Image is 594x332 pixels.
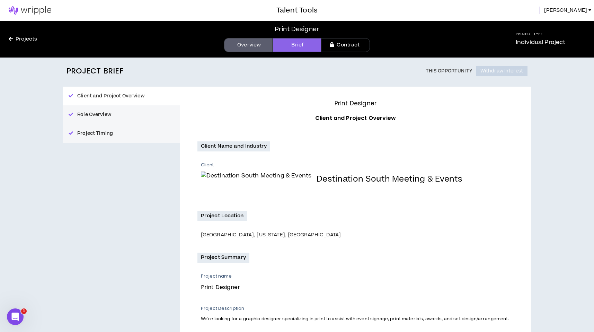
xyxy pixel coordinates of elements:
h4: Print Designer [197,99,514,108]
p: Project Summary [197,253,249,262]
h2: Project Brief [67,67,124,76]
p: Client [201,162,214,168]
a: Brief [273,38,321,52]
p: Print Designer [201,283,508,292]
h3: Talent Tools [276,5,318,16]
button: Project Timing [63,124,180,143]
p: Project name [201,273,508,279]
button: Role Overview [63,105,180,124]
button: Withdraw Interest [476,66,527,76]
a: Overview [224,38,273,52]
p: Client Name and Industry [197,141,270,151]
h3: Client and Project Overview [197,114,514,123]
p: This Opportunity [426,68,472,74]
p: Individual Project [516,38,566,46]
div: [GEOGRAPHIC_DATA], [US_STATE], [GEOGRAPHIC_DATA] [201,231,514,239]
p: Project Location [197,211,247,221]
iframe: Intercom live chat [7,308,24,325]
span: We're looking for a graphic designer specializing in print to assist with event signage, print ma... [201,316,509,322]
span: [PERSON_NAME] [544,7,587,14]
h5: Project Type [516,32,566,36]
span: 1 [21,308,27,314]
img: Destination South Meeting & Events [201,172,311,187]
a: Contract [321,38,370,52]
h4: Destination South Meeting & Events [317,175,462,184]
p: Project Description [201,305,514,312]
div: Print Designer [275,25,319,34]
